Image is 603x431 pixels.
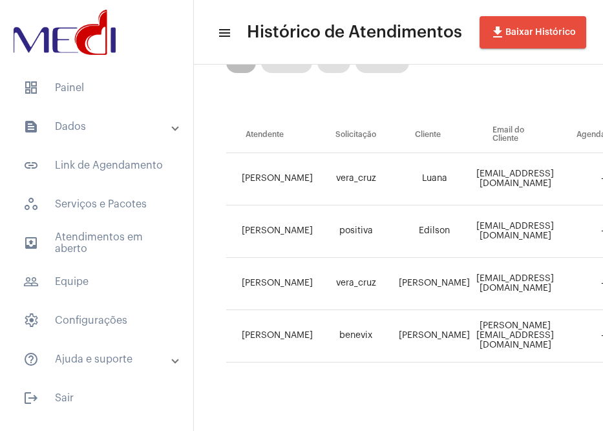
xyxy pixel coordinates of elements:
[226,310,316,363] td: [PERSON_NAME]
[23,196,39,212] span: sidenav icon
[13,189,180,220] span: Serviços e Pacotes
[13,383,180,414] span: Sair
[396,258,473,310] td: [PERSON_NAME]
[396,310,473,363] td: [PERSON_NAME]
[473,310,557,363] td: [PERSON_NAME][EMAIL_ADDRESS][DOMAIN_NAME]
[13,150,180,181] span: Link de Agendamento
[23,235,39,251] mat-icon: sidenav icon
[396,117,473,153] th: Cliente
[490,28,576,37] span: Baixar Histórico
[480,16,586,48] button: Baixar Histórico
[23,313,39,328] span: sidenav icon
[23,390,39,406] mat-icon: sidenav icon
[23,352,39,367] mat-icon: sidenav icon
[23,158,39,173] mat-icon: sidenav icon
[336,174,376,183] span: vera_cruz
[473,117,557,153] th: Email do Cliente
[336,279,376,288] span: vera_cruz
[396,205,473,258] td: Edilson
[13,227,180,258] span: Atendimentos em aberto
[316,117,396,153] th: Solicitação
[13,305,180,336] span: Configurações
[13,266,180,297] span: Equipe
[247,22,462,43] span: Histórico de Atendimentos
[217,25,230,41] mat-icon: sidenav icon
[226,153,316,205] td: [PERSON_NAME]
[23,119,39,134] mat-icon: sidenav icon
[23,352,173,367] mat-panel-title: Ajuda e suporte
[8,344,193,375] mat-expansion-panel-header: sidenav iconAjuda e suporte
[13,72,180,103] span: Painel
[23,119,173,134] mat-panel-title: Dados
[23,274,39,289] mat-icon: sidenav icon
[226,117,316,153] th: Atendente
[226,205,316,258] td: [PERSON_NAME]
[490,25,505,40] mat-icon: file_download
[226,258,316,310] td: [PERSON_NAME]
[23,80,39,96] span: sidenav icon
[339,226,373,235] span: positiva
[473,153,557,205] td: [EMAIL_ADDRESS][DOMAIN_NAME]
[396,153,473,205] td: Luana
[473,205,557,258] td: [EMAIL_ADDRESS][DOMAIN_NAME]
[8,111,193,142] mat-expansion-panel-header: sidenav iconDados
[339,331,372,340] span: benevix
[10,6,119,58] img: d3a1b5fa-500b-b90f-5a1c-719c20e9830b.png
[473,258,557,310] td: [EMAIL_ADDRESS][DOMAIN_NAME]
